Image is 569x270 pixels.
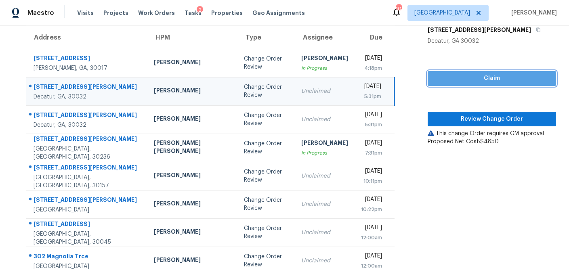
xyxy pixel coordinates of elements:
[361,262,382,270] div: 12:00am
[244,224,288,241] div: Change Order Review
[26,26,147,49] th: Address
[237,26,294,49] th: Type
[154,58,231,68] div: [PERSON_NAME]
[361,139,382,149] div: [DATE]
[244,111,288,128] div: Change Order Review
[531,23,542,37] button: Copy Address
[154,86,231,96] div: [PERSON_NAME]
[301,87,348,95] div: Unclaimed
[211,9,243,17] span: Properties
[361,92,382,100] div: 5:31pm
[508,9,557,17] span: [PERSON_NAME]
[244,83,288,99] div: Change Order Review
[27,9,54,17] span: Maestro
[34,135,141,145] div: [STREET_ADDRESS][PERSON_NAME]
[301,228,348,237] div: Unclaimed
[428,112,556,127] button: Review Change Order
[355,26,395,49] th: Due
[361,252,382,262] div: [DATE]
[428,130,556,138] div: This change Order requires GM approval
[34,252,141,262] div: 302 Magnolia Trce
[301,115,348,123] div: Unclaimed
[154,199,231,209] div: [PERSON_NAME]
[361,205,382,213] div: 10:22pm
[244,168,288,184] div: Change Order Review
[361,111,382,121] div: [DATE]
[154,256,231,266] div: [PERSON_NAME]
[361,195,382,205] div: [DATE]
[301,172,348,180] div: Unclaimed
[244,140,288,156] div: Change Order Review
[361,167,382,177] div: [DATE]
[361,54,382,64] div: [DATE]
[34,163,141,174] div: [STREET_ADDRESS][PERSON_NAME]
[361,224,382,234] div: [DATE]
[361,121,382,129] div: 5:31pm
[428,37,556,45] div: Decatur, GA 30032
[103,9,128,17] span: Projects
[434,114,550,124] span: Review Change Order
[34,93,141,101] div: Decatur, GA, 30032
[138,9,175,17] span: Work Orders
[252,9,305,17] span: Geo Assignments
[147,26,237,49] th: HPM
[361,82,382,92] div: [DATE]
[34,206,141,214] div: [GEOGRAPHIC_DATA]
[34,64,141,72] div: [PERSON_NAME], GA, 30017
[244,55,288,71] div: Change Order Review
[154,139,231,157] div: [PERSON_NAME] [PERSON_NAME]
[361,177,382,185] div: 10:11pm
[34,220,141,230] div: [STREET_ADDRESS]
[34,111,141,121] div: [STREET_ADDRESS][PERSON_NAME]
[434,73,550,84] span: Claim
[361,234,382,242] div: 12:00am
[185,10,202,16] span: Tasks
[34,121,141,129] div: Decatur, GA, 30032
[301,200,348,208] div: Unclaimed
[244,196,288,212] div: Change Order Review
[34,196,141,206] div: [STREET_ADDRESS][PERSON_NAME]
[34,230,141,246] div: [GEOGRAPHIC_DATA], [GEOGRAPHIC_DATA], 30045
[34,174,141,190] div: [GEOGRAPHIC_DATA], [GEOGRAPHIC_DATA], 30157
[428,138,556,146] div: Proposed Net Cost: $4850
[361,64,382,72] div: 4:18pm
[301,54,348,64] div: [PERSON_NAME]
[34,145,141,161] div: [GEOGRAPHIC_DATA], [GEOGRAPHIC_DATA], 30236
[428,71,556,86] button: Claim
[301,257,348,265] div: Unclaimed
[34,83,141,93] div: [STREET_ADDRESS][PERSON_NAME]
[414,9,470,17] span: [GEOGRAPHIC_DATA]
[301,149,348,157] div: In Progress
[197,6,203,14] div: 2
[34,54,141,64] div: [STREET_ADDRESS]
[77,9,94,17] span: Visits
[361,149,382,157] div: 7:31pm
[154,228,231,238] div: [PERSON_NAME]
[301,64,348,72] div: In Progress
[154,115,231,125] div: [PERSON_NAME]
[244,253,288,269] div: Change Order Review
[154,171,231,181] div: [PERSON_NAME]
[396,5,401,13] div: 108
[428,26,531,34] h5: [STREET_ADDRESS][PERSON_NAME]
[301,139,348,149] div: [PERSON_NAME]
[295,26,355,49] th: Assignee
